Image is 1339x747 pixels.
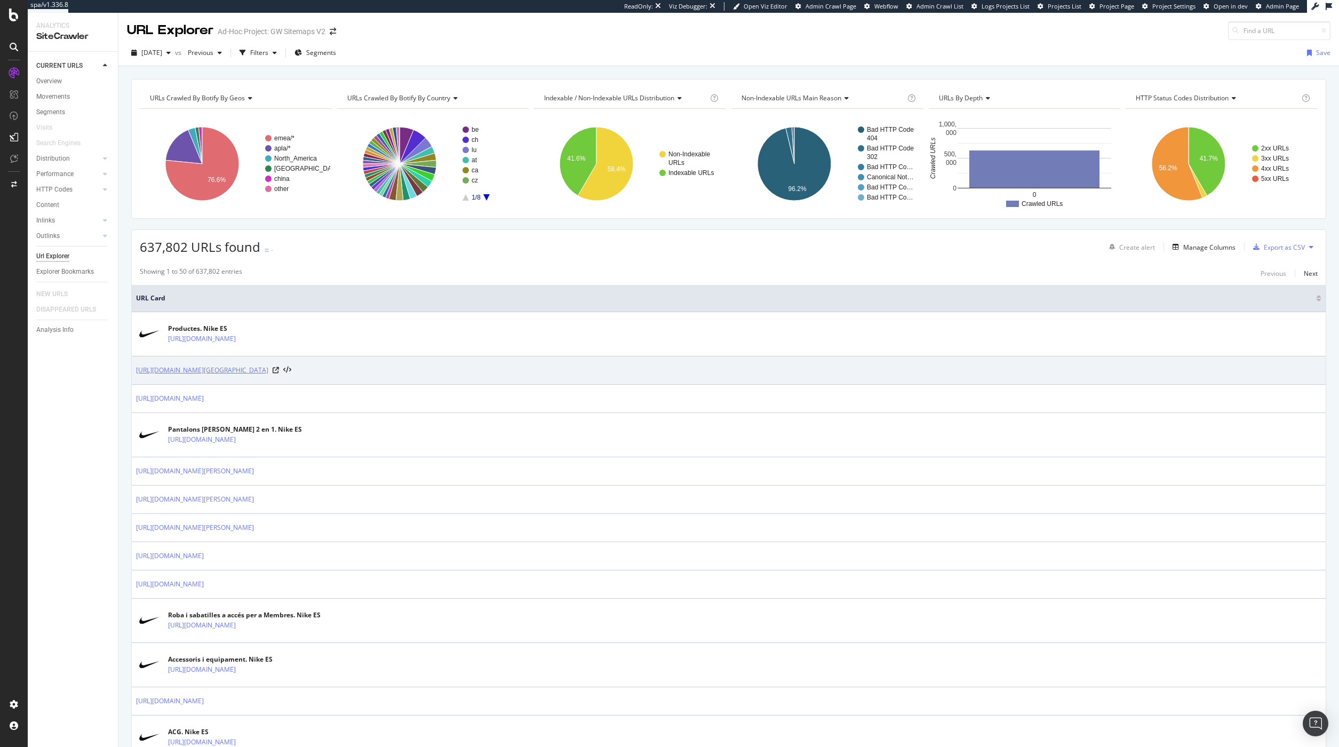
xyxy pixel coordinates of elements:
span: URLs by Depth [939,93,983,102]
text: 302 [867,153,878,161]
a: Search Engines [36,138,91,149]
div: Next [1304,269,1318,278]
a: Visits [36,122,63,133]
div: Filters [250,48,268,57]
text: Bad HTTP Co… [867,163,913,171]
text: 404 [867,134,878,142]
span: HTTP Status Codes Distribution [1136,93,1229,102]
text: 2xx URLs [1261,145,1289,152]
span: Projects List [1048,2,1081,10]
div: Explorer Bookmarks [36,266,94,277]
div: Save [1316,48,1330,57]
text: 0 [1032,191,1036,198]
text: 000 [946,129,957,137]
span: 637,802 URLs found [140,238,260,256]
a: Performance [36,169,100,180]
div: Open Intercom Messenger [1303,711,1328,736]
img: Equal [265,249,269,252]
a: [URL][DOMAIN_NAME] [136,696,204,706]
button: Segments [290,44,340,61]
div: Content [36,200,59,211]
h4: URLs Crawled By Botify By country [345,90,520,107]
a: Project Settings [1142,2,1195,11]
button: Manage Columns [1168,241,1236,253]
div: NEW URLS [36,289,68,300]
svg: A chart. [337,117,528,210]
a: Outlinks [36,231,100,242]
text: 96.2% [788,185,807,193]
a: HTTP Codes [36,184,100,195]
a: [URL][DOMAIN_NAME] [168,620,236,631]
span: Indexable / Non-Indexable URLs distribution [544,93,674,102]
a: NEW URLS [36,289,78,300]
span: Previous [184,48,213,57]
button: Next [1304,267,1318,280]
text: at [472,156,477,164]
div: Performance [36,169,74,180]
svg: A chart. [534,117,724,210]
div: Search Engines [36,138,81,149]
div: Segments [36,107,65,118]
div: Manage Columns [1183,243,1236,252]
a: [URL][DOMAIN_NAME] [168,664,236,675]
a: Analysis Info [36,324,110,336]
span: Segments [306,48,336,57]
text: 4xx URLs [1261,165,1289,172]
a: Movements [36,91,110,102]
div: Previous [1261,269,1286,278]
a: [URL][DOMAIN_NAME][PERSON_NAME] [136,522,254,533]
img: main image [136,651,163,678]
div: Movements [36,91,70,102]
text: 500, [944,150,956,158]
div: Viz Debugger: [669,2,707,11]
text: other [274,185,289,193]
span: Logs Projects List [982,2,1030,10]
img: main image [136,422,163,448]
span: Admin Crawl List [916,2,963,10]
a: Open in dev [1203,2,1248,11]
a: [URL][DOMAIN_NAME] [136,579,204,590]
span: Non-Indexable URLs Main Reason [742,93,841,102]
span: Admin Page [1266,2,1299,10]
text: Crawled URLs [929,138,937,179]
text: ch [472,136,479,144]
text: 5xx URLs [1261,175,1289,182]
div: SiteCrawler [36,30,109,43]
img: main image [136,321,163,347]
text: ca [472,166,479,174]
a: Overview [36,76,110,87]
text: URLs [668,159,684,166]
svg: A chart. [731,117,923,210]
text: 1/8 [472,194,481,201]
div: Analysis Info [36,324,74,336]
div: DISAPPEARED URLS [36,304,96,315]
div: Visits [36,122,52,133]
span: Project Page [1099,2,1134,10]
div: Roba i sabatilles a accés per a Membres. Nike ES [168,610,321,620]
text: Non-Indexable [668,150,710,158]
input: Find a URL [1228,21,1330,40]
h4: Indexable / Non-Indexable URLs Distribution [542,90,708,107]
text: 0 [953,185,957,192]
span: Open in dev [1214,2,1248,10]
text: North_America [274,155,317,162]
div: Overview [36,76,62,87]
div: CURRENT URLS [36,60,83,71]
a: Project Page [1089,2,1134,11]
text: 3xx URLs [1261,155,1289,162]
svg: A chart. [929,117,1121,210]
text: 41.6% [568,155,586,162]
a: Logs Projects List [971,2,1030,11]
text: emea/* [274,134,294,142]
button: Create alert [1105,239,1155,256]
text: 41.7% [1200,155,1218,162]
img: main image [136,607,163,634]
text: Bad HTTP Code [867,145,914,152]
a: [URL][DOMAIN_NAME] [136,551,204,561]
text: lu [472,146,476,154]
text: Indexable URLs [668,169,714,177]
span: vs [175,48,184,57]
span: URL Card [136,293,1313,303]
